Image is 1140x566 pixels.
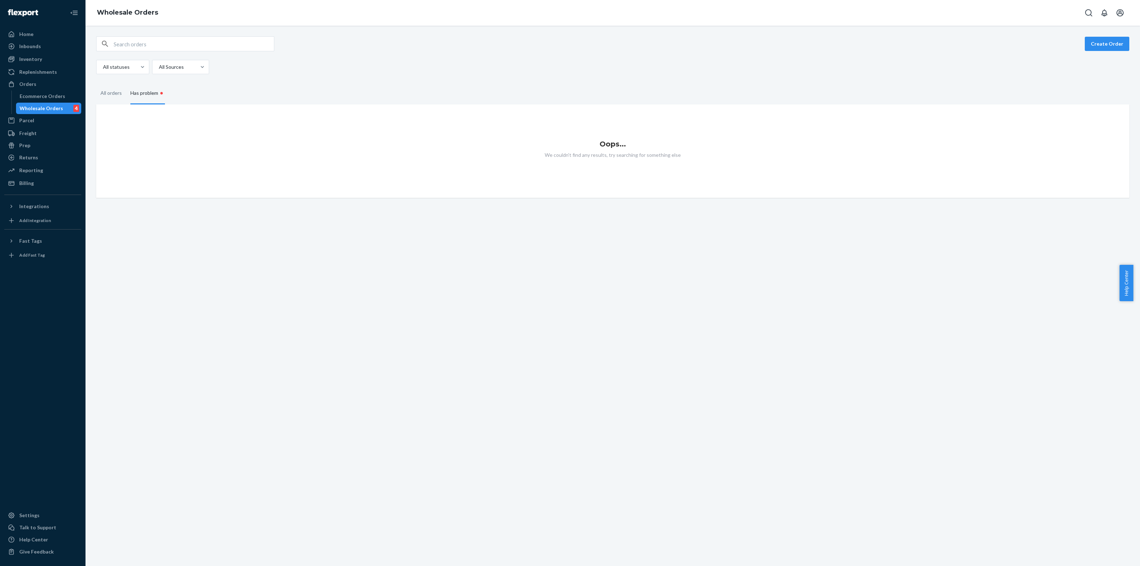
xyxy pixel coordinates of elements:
[114,37,274,51] input: Search orders
[4,152,81,163] a: Returns
[16,103,82,114] a: Wholesale Orders4
[4,510,81,521] a: Settings
[4,177,81,189] a: Billing
[4,235,81,247] button: Fast Tags
[4,546,81,557] button: Give Feedback
[1113,6,1127,20] button: Open account menu
[4,115,81,126] a: Parcel
[19,154,38,161] div: Returns
[97,9,158,16] a: Wholesale Orders
[4,128,81,139] a: Freight
[100,84,122,102] div: All orders
[4,41,81,52] a: Inbounds
[19,536,48,543] div: Help Center
[4,66,81,78] a: Replenishments
[16,91,82,102] a: Ecommerce Orders
[1119,265,1133,301] button: Help Center
[4,249,81,261] a: Add Fast Tag
[158,63,159,71] input: All Sources
[19,252,45,258] div: Add Fast Tag
[73,105,79,112] div: 4
[4,140,81,151] a: Prep
[4,215,81,226] a: Add Integration
[91,2,164,23] ol: breadcrumbs
[4,534,81,545] a: Help Center
[96,140,1129,148] h1: Oops...
[19,142,30,149] div: Prep
[4,78,81,90] a: Orders
[19,56,42,63] div: Inventory
[19,43,41,50] div: Inbounds
[102,63,103,71] input: All statuses
[1095,545,1133,562] iframe: Opens a widget where you can chat to one of our agents
[4,522,81,533] button: Talk to Support
[8,9,38,16] img: Flexport logo
[19,117,34,124] div: Parcel
[19,524,56,531] div: Talk to Support
[19,81,36,88] div: Orders
[19,217,51,223] div: Add Integration
[19,68,57,76] div: Replenishments
[20,93,65,100] div: Ecommerce Orders
[19,548,54,555] div: Give Feedback
[1097,6,1111,20] button: Open notifications
[19,167,43,174] div: Reporting
[19,31,33,38] div: Home
[96,151,1129,159] p: We couldn't find any results, try searching for something else
[4,201,81,212] button: Integrations
[4,29,81,40] a: Home
[4,53,81,65] a: Inventory
[19,512,40,519] div: Settings
[1085,37,1129,51] button: Create Order
[20,105,63,112] div: Wholesale Orders
[19,130,37,137] div: Freight
[4,165,81,176] a: Reporting
[19,203,49,210] div: Integrations
[130,83,165,104] div: Has problem
[19,180,34,187] div: Billing
[1082,6,1096,20] button: Open Search Box
[158,88,165,98] div: •
[19,237,42,245] div: Fast Tags
[67,6,81,20] button: Close Navigation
